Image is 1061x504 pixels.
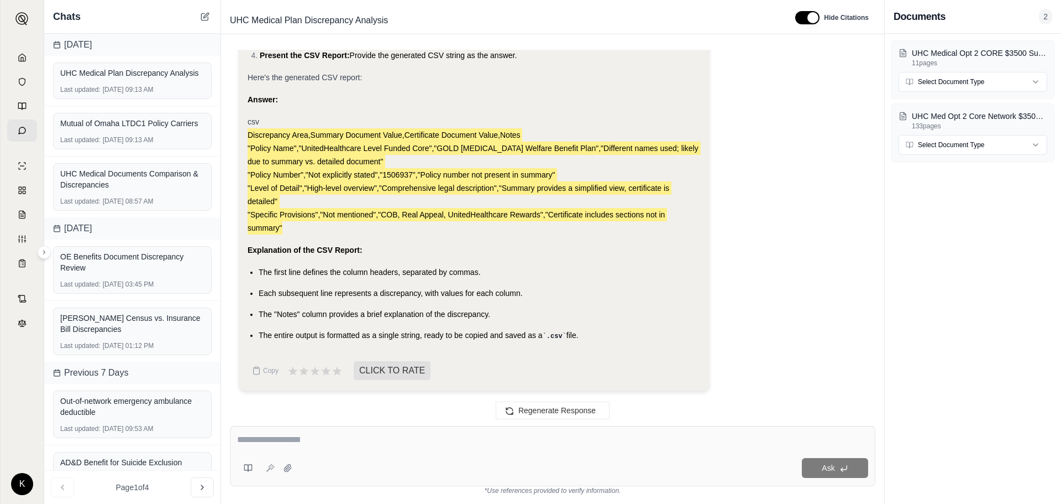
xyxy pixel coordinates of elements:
[7,312,37,334] a: Legal Search Engine
[912,122,1047,131] p: 133 pages
[60,280,101,289] span: Last updated:
[899,111,1047,131] button: UHC Med Opt 2 Core Network $3500 Member Certificate.pdf133pages
[60,67,204,79] div: UHC Medical Plan Discrepancy Analysis
[248,144,698,166] span: "Policy Name","UnitedHealthcare Level Funded Core","GOLD [MEDICAL_DATA] Welfare Benefit Plan","Di...
[44,217,220,240] div: [DATE]
[248,73,362,82] span: Here's the generated CSV report:
[7,288,37,310] a: Contract Analysis
[259,310,490,319] span: The "Notes" column provides a brief explanation of the discrepancy.
[60,313,204,335] div: [PERSON_NAME] Census vs. Insurance Bill Discrepancies
[248,184,669,206] span: "Level of Detail","High-level overview","Comprehensive legal description","Summary provides a sim...
[518,406,596,415] span: Regenerate Response
[7,179,37,201] a: Policy Comparisons
[259,268,481,277] span: The first line defines the column headers, separated by commas.
[7,204,37,226] a: Claim Coverage
[248,117,259,126] span: csv
[60,396,204,418] div: Out-of-network emergency ambulance deductible
[60,85,101,94] span: Last updated:
[566,331,579,340] span: file.
[7,71,37,93] a: Documents Vault
[198,10,212,23] button: New Chat
[116,482,149,493] span: Page 1 of 4
[899,48,1047,67] button: UHC Medical Opt 2 CORE $3500 Summary.pdf11pages
[824,13,869,22] span: Hide Citations
[60,168,204,190] div: UHC Medical Documents Comparison & Discrepancies
[60,118,204,129] div: Mutual of Omaha LTDC1 Policy Carriers
[60,136,101,144] span: Last updated:
[496,402,610,419] button: Regenerate Response
[7,155,37,177] a: Single Policy
[1039,9,1052,24] span: 2
[259,331,543,340] span: The entire output is formatted as a single string, ready to be copied and saved as a
[15,12,29,25] img: Expand sidebar
[248,170,555,179] span: "Policy Number","Not explicitly stated","1506937","Policy number not present in summary"
[60,197,204,206] div: [DATE] 08:57 AM
[53,9,81,24] span: Chats
[7,119,37,142] a: Chat
[7,46,37,69] a: Home
[60,424,204,433] div: [DATE] 09:53 AM
[60,85,204,94] div: [DATE] 09:13 AM
[60,457,204,468] div: AD&D Benefit for Suicide Exclusion
[547,332,563,340] span: .csv
[260,51,350,60] span: Present the CSV Report:
[248,131,521,139] span: Discrepancy Area,Summary Document Value,Certificate Document Value,Notes
[60,280,204,289] div: [DATE] 03:45 PM
[822,464,834,472] span: Ask
[60,424,101,433] span: Last updated:
[248,210,665,232] span: "Specific Provisions","Not mentioned","COB, Real Appeal, UnitedHealthcare Rewards","Certificate i...
[259,289,523,298] span: Each subsequent line represents a discrepancy, with values for each column.
[263,366,279,375] span: Copy
[248,246,363,254] strong: Explanation of the CSV Report:
[225,12,782,29] div: Edit Title
[350,51,517,60] span: Provide the generated CSV string as the answer.
[802,458,868,478] button: Ask
[38,246,51,259] button: Expand sidebar
[60,341,101,350] span: Last updated:
[60,197,101,206] span: Last updated:
[7,95,37,117] a: Prompt Library
[912,111,1047,122] p: UHC Med Opt 2 Core Network $3500 Member Certificate.pdf
[44,362,220,384] div: Previous 7 Days
[912,59,1047,67] p: 11 pages
[44,34,220,56] div: [DATE]
[230,486,875,495] div: *Use references provided to verify information.
[912,48,1047,59] p: UHC Medical Opt 2 CORE $3500 Summary.pdf
[225,12,392,29] span: UHC Medical Plan Discrepancy Analysis
[60,341,204,350] div: [DATE] 01:12 PM
[7,252,37,274] a: Coverage Table
[60,251,204,273] div: OE Benefits Document Discrepancy Review
[7,228,37,250] a: Custom Report
[354,361,430,380] span: CLICK TO RATE
[11,473,33,495] div: K
[60,136,204,144] div: [DATE] 09:13 AM
[11,8,33,30] button: Expand sidebar
[248,360,283,382] button: Copy
[248,95,278,104] strong: Answer:
[894,9,946,24] h3: Documents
